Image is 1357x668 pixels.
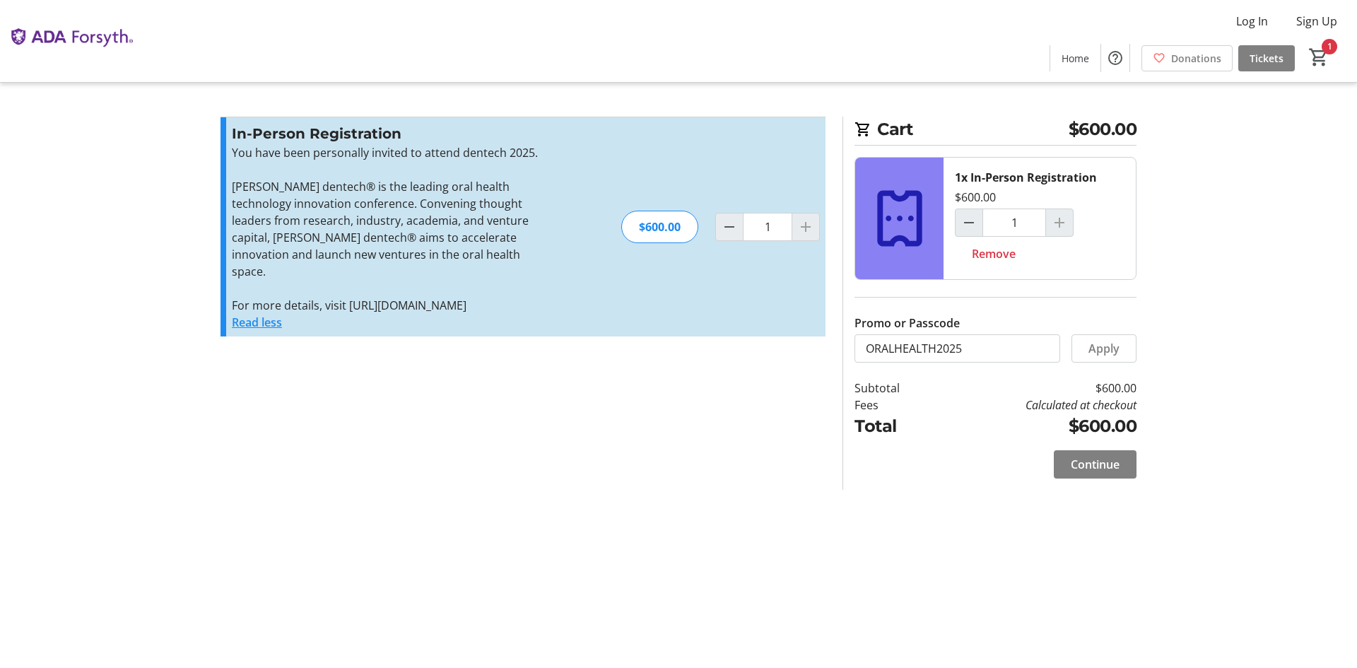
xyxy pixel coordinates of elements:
button: Sign Up [1285,10,1349,33]
button: Decrement by one [956,209,982,236]
button: Continue [1054,450,1136,479]
span: Apply [1088,340,1120,357]
span: Sign Up [1296,13,1337,30]
span: Remove [972,245,1016,262]
a: Home [1050,45,1100,71]
button: Read less [232,314,282,331]
div: $600.00 [955,189,996,206]
p: For more details, visit [URL][DOMAIN_NAME] [232,297,541,314]
td: $600.00 [936,380,1136,397]
td: Fees [854,397,936,414]
button: Cart [1306,45,1332,70]
a: Tickets [1238,45,1295,71]
span: Home [1062,51,1089,66]
input: Enter promo or passcode [854,334,1060,363]
span: Continue [1071,456,1120,473]
label: Promo or Passcode [854,315,960,332]
p: You have been personally invited to attend dentech 2025. [232,144,541,161]
p: [PERSON_NAME] dentech® is the leading oral health technology innovation conference. Convening tho... [232,178,541,280]
input: In-Person Registration Quantity [743,213,792,241]
span: Log In [1236,13,1268,30]
input: In-Person Registration Quantity [982,209,1046,237]
button: Log In [1225,10,1279,33]
div: $600.00 [621,211,698,243]
span: $600.00 [1069,117,1137,142]
button: Help [1101,44,1129,72]
td: Total [854,414,936,439]
button: Apply [1071,334,1136,363]
span: Tickets [1250,51,1283,66]
img: The ADA Forsyth Institute's Logo [8,6,134,76]
span: Donations [1171,51,1221,66]
div: 1x In-Person Registration [955,169,1097,186]
button: Remove [955,240,1033,268]
td: $600.00 [936,414,1136,439]
a: Donations [1141,45,1233,71]
td: Calculated at checkout [936,397,1136,414]
h3: In-Person Registration [232,123,541,144]
h2: Cart [854,117,1136,146]
button: Decrement by one [716,213,743,240]
td: Subtotal [854,380,936,397]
